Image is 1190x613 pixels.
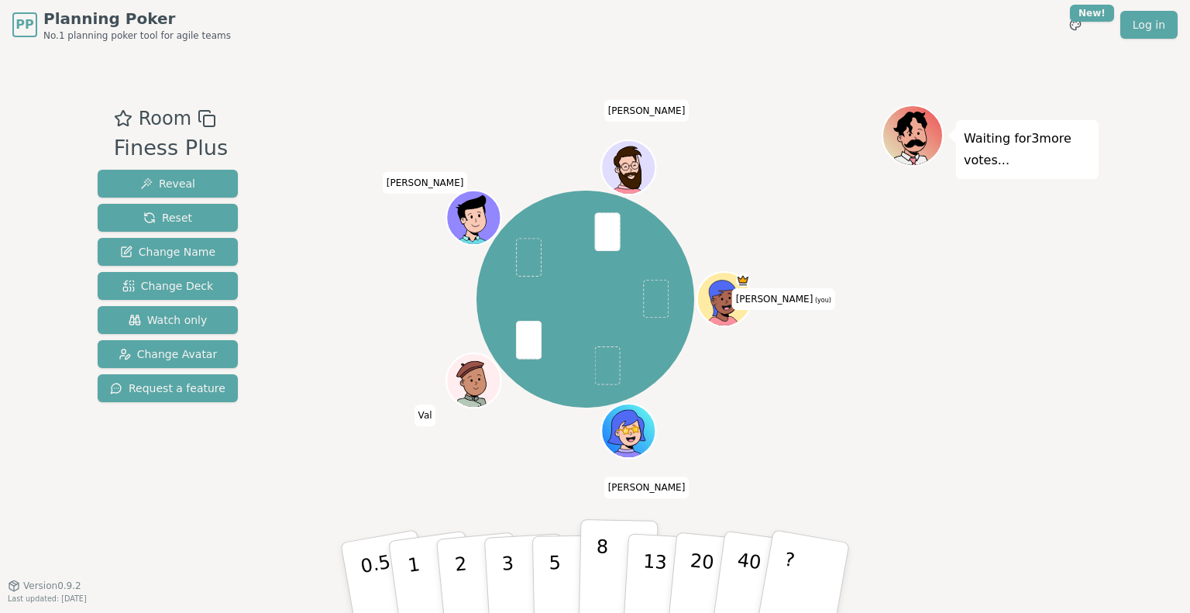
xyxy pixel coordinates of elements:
[964,128,1091,171] p: Waiting for 3 more votes...
[98,204,238,232] button: Reset
[1070,5,1114,22] div: New!
[15,15,33,34] span: PP
[604,100,690,122] span: Click to change your name
[98,340,238,368] button: Change Avatar
[383,171,468,193] span: Click to change your name
[813,297,831,304] span: (you)
[143,210,192,226] span: Reset
[119,346,218,362] span: Change Avatar
[1120,11,1178,39] a: Log in
[604,477,690,498] span: Click to change your name
[414,405,436,426] span: Click to change your name
[114,133,229,164] div: Finess Plus
[732,288,835,310] span: Click to change your name
[43,8,231,29] span: Planning Poker
[98,170,238,198] button: Reveal
[139,105,191,133] span: Room
[110,381,225,396] span: Request a feature
[23,580,81,592] span: Version 0.9.2
[98,238,238,266] button: Change Name
[98,272,238,300] button: Change Deck
[698,274,749,325] button: Click to change your avatar
[12,8,231,42] a: PPPlanning PokerNo.1 planning poker tool for agile teams
[140,176,195,191] span: Reveal
[98,374,238,402] button: Request a feature
[8,594,87,603] span: Last updated: [DATE]
[129,312,208,328] span: Watch only
[114,105,132,133] button: Add as favourite
[122,278,213,294] span: Change Deck
[120,244,215,260] span: Change Name
[736,274,750,288] span: Clement is the host
[98,306,238,334] button: Watch only
[8,580,81,592] button: Version0.9.2
[1061,11,1089,39] button: New!
[43,29,231,42] span: No.1 planning poker tool for agile teams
